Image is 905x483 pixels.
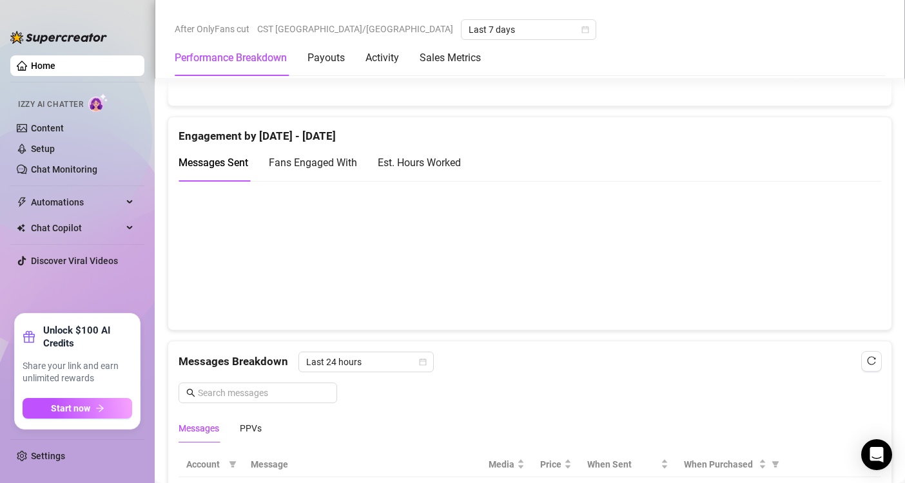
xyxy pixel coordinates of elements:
div: Messages Breakdown [179,352,881,372]
span: filter [229,460,237,468]
span: When Sent [587,457,658,471]
strong: Unlock $100 AI Credits [43,324,132,350]
div: Est. Hours Worked [378,155,461,171]
span: Last 7 days [469,20,589,39]
span: Chat Copilot [31,218,122,238]
th: When Sent [579,452,676,477]
span: filter [226,455,239,474]
th: Message [243,452,481,477]
span: Share your link and earn unlimited rewards [23,360,132,385]
div: Sales Metrics [420,50,481,66]
span: search [186,388,195,397]
span: Price [540,457,561,471]
a: Settings [31,451,65,461]
span: filter [769,455,782,474]
img: Chat Copilot [17,223,25,232]
span: Automations [31,192,122,213]
span: gift [23,330,35,343]
span: Fans Engaged With [269,156,357,169]
div: Open Intercom Messenger [861,439,892,470]
a: Setup [31,144,55,154]
span: Start now [51,403,90,413]
div: Engagement by [DATE] - [DATE] [179,117,881,145]
span: Izzy AI Chatter [18,99,83,111]
img: AI Chatter [88,93,108,112]
a: Discover Viral Videos [31,256,118,266]
th: When Purchased [676,452,786,477]
span: arrow-right [95,404,104,413]
span: After OnlyFans cut [175,19,249,39]
a: Content [31,123,64,133]
span: filter [772,460,779,468]
div: Activity [365,50,399,66]
div: Performance Breakdown [175,50,287,66]
span: reload [867,356,876,365]
span: Last 24 hours [306,352,426,372]
input: Search messages [198,386,329,400]
span: Media [489,457,514,471]
div: Messages [179,421,219,435]
span: When Purchased [684,457,756,471]
div: Payouts [307,50,345,66]
span: Account [186,457,224,471]
th: Price [532,452,579,477]
a: Home [31,61,55,71]
th: Media [481,452,532,477]
span: thunderbolt [17,197,27,207]
a: Chat Monitoring [31,164,97,175]
span: calendar [581,26,589,33]
span: calendar [419,358,427,366]
button: Start nowarrow-right [23,398,132,419]
span: Messages Sent [179,156,248,169]
span: CST [GEOGRAPHIC_DATA]/[GEOGRAPHIC_DATA] [257,19,453,39]
img: logo-BBDzfeDw.svg [10,31,107,44]
div: PPVs [240,421,262,435]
